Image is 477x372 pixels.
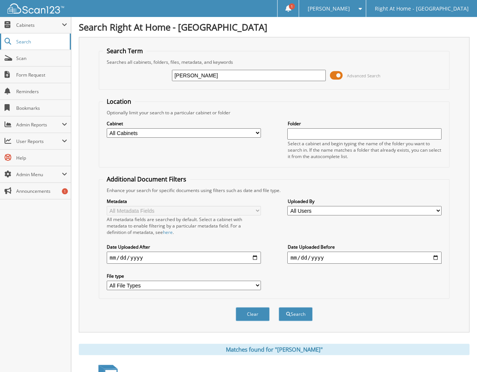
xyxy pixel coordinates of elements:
div: Searches all cabinets, folders, files, metadata, and keywords [103,59,445,65]
button: Clear [236,307,270,321]
button: Search [279,307,313,321]
span: Admin Reports [16,121,62,128]
label: Folder [287,120,442,127]
span: Form Request [16,72,67,78]
span: Reminders [16,88,67,95]
span: Announcements [16,188,67,194]
span: User Reports [16,138,62,144]
span: Search [16,38,66,45]
label: Cabinet [107,120,261,127]
input: start [107,252,261,264]
legend: Search Term [103,47,147,55]
img: scan123-logo-white.svg [8,3,64,14]
div: Select a cabinet and begin typing the name of the folder you want to search in. If the name match... [287,140,442,160]
label: Metadata [107,198,261,204]
input: end [287,252,442,264]
div: 1 [62,188,68,194]
span: Advanced Search [347,73,380,78]
span: Help [16,155,67,161]
div: Matches found for "[PERSON_NAME]" [79,344,469,355]
label: File type [107,273,261,279]
label: Date Uploaded Before [287,244,442,250]
div: All metadata fields are searched by default. Select a cabinet with metadata to enable filtering b... [107,216,261,235]
span: Admin Menu [16,171,62,178]
legend: Location [103,97,135,106]
span: Bookmarks [16,105,67,111]
span: 1 [289,3,295,9]
label: Date Uploaded After [107,244,261,250]
div: Optionally limit your search to a particular cabinet or folder [103,109,445,116]
span: Cabinets [16,22,62,28]
span: [PERSON_NAME] [308,6,350,11]
a: here [163,229,173,235]
label: Uploaded By [287,198,442,204]
span: Scan [16,55,67,61]
h1: Search Right At Home - [GEOGRAPHIC_DATA] [79,21,469,33]
span: Right At Home - [GEOGRAPHIC_DATA] [374,6,468,11]
legend: Additional Document Filters [103,175,190,183]
div: Enhance your search for specific documents using filters such as date and file type. [103,187,445,194]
